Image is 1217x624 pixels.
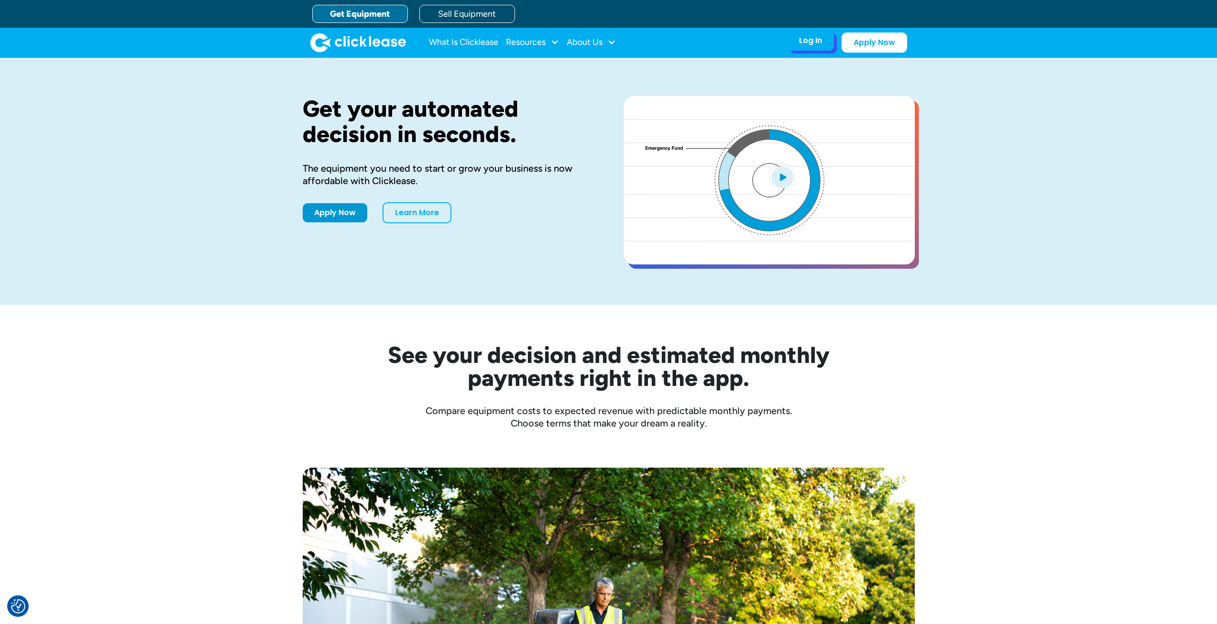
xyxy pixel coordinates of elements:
[624,96,915,264] a: open lightbox
[303,405,915,429] div: Compare equipment costs to expected revenue with predictable monthly payments. Choose terms that ...
[303,96,593,147] h1: Get your automated decision in seconds.
[303,162,593,187] div: The equipment you need to start or grow your business is now affordable with Clicklease.
[312,5,408,23] a: Get Equipment
[769,164,795,190] img: Blue play button logo on a light blue circular background
[506,33,559,52] div: Resources
[310,33,406,52] a: home
[842,33,907,53] a: Apply Now
[11,599,25,613] button: Consent Preferences
[11,599,25,613] img: Revisit consent button
[383,202,451,223] a: Learn More
[799,36,822,45] div: Log In
[310,33,406,52] img: Clicklease logo
[429,33,498,52] a: What Is Clicklease
[567,33,616,52] div: About Us
[341,343,877,389] h2: See your decision and estimated monthly payments right in the app.
[419,5,515,23] a: Sell Equipment
[303,203,367,222] a: Apply Now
